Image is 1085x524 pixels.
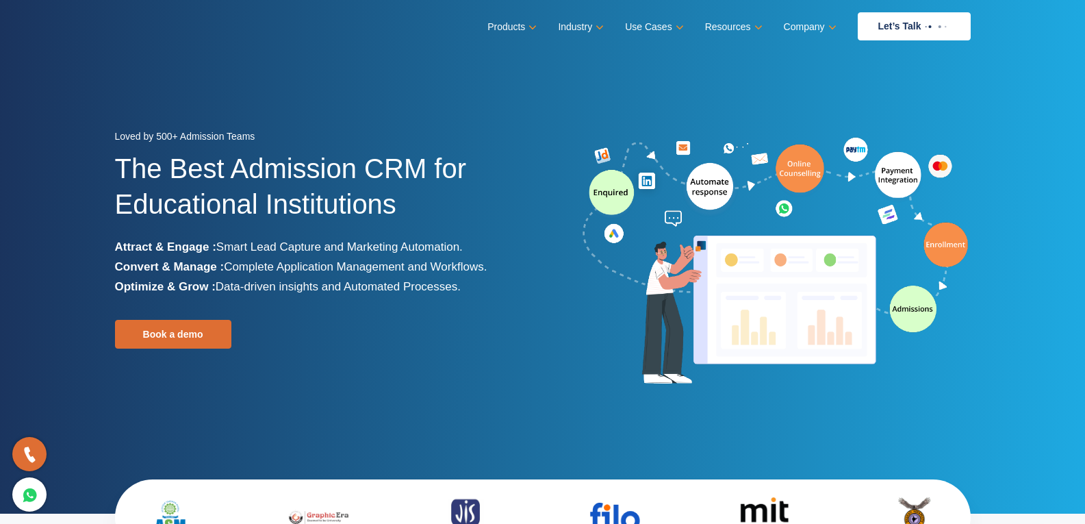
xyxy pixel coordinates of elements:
h1: The Best Admission CRM for Educational Institutions [115,151,533,237]
a: Products [487,17,534,37]
b: Optimize & Grow : [115,280,216,293]
span: Smart Lead Capture and Marketing Automation. [216,240,463,253]
b: Convert & Manage : [115,260,225,273]
a: Company [784,17,834,37]
span: Complete Application Management and Workflows. [224,260,487,273]
span: Data-driven insights and Automated Processes. [216,280,461,293]
a: Industry [558,17,601,37]
a: Resources [705,17,760,37]
div: Loved by 500+ Admission Teams [115,127,533,151]
b: Attract & Engage : [115,240,216,253]
a: Book a demo [115,320,231,349]
a: Use Cases [625,17,680,37]
img: admission-software-home-page-header [580,134,971,390]
a: Let’s Talk [858,12,971,40]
